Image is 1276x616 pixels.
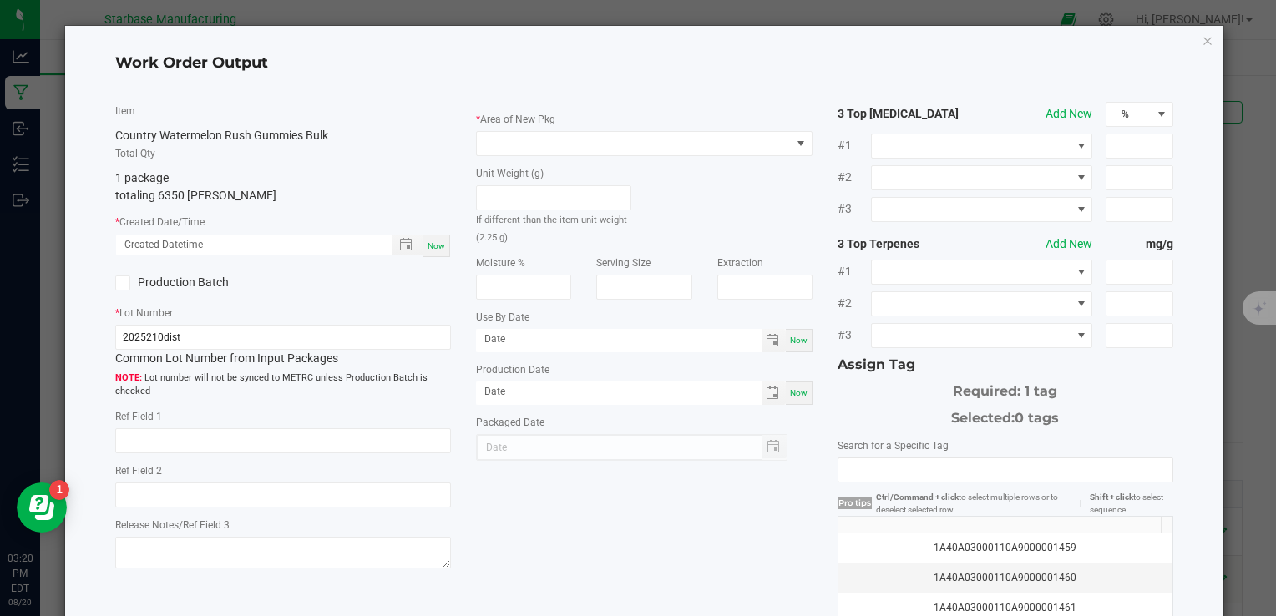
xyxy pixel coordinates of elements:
label: Item [115,104,135,119]
span: #3 [838,200,871,218]
label: Production Batch [115,274,271,291]
span: #3 [838,326,871,344]
span: to select multiple rows or to deselect selected row [876,492,1058,514]
span: Pro tips [838,497,872,509]
h4: Work Order Output [115,53,1173,74]
strong: mg/g [1106,235,1172,253]
input: Created Datetime [116,235,373,255]
span: #1 [838,137,871,154]
div: 1A40A03000110A9000001461 [848,600,1162,616]
label: Serving Size [596,255,651,270]
iframe: Resource center unread badge [49,480,69,500]
label: Created Date/Time [119,215,205,230]
span: NO DATA FOUND [871,260,1093,285]
span: #2 [838,169,871,186]
div: Country Watermelon Rush Gummies Bulk [115,127,451,144]
button: Add New [1046,105,1092,123]
span: Toggle calendar [762,329,786,352]
label: Use By Date [476,310,529,325]
label: Production Date [476,362,549,377]
label: Total Qty [115,146,155,161]
label: Lot Number [119,305,173,321]
label: Moisture % [476,255,525,270]
strong: 3 Top Terpenes [838,235,972,253]
span: | [1071,497,1090,509]
div: Required: 1 tag [838,375,1173,401]
label: Unit Weight (g) [476,166,544,181]
span: to select sequence [1090,492,1163,514]
label: Extraction [717,255,763,270]
div: 1A40A03000110A9000001459 [848,540,1162,556]
small: If different than the item unit weight (2.25 g) [476,215,627,243]
div: Common Lot Number from Input Packages [115,325,451,367]
span: Now [428,241,445,250]
label: Packaged Date [476,415,544,430]
span: 0 tags [1015,410,1059,426]
span: #1 [838,263,871,280]
button: Add New [1046,235,1092,253]
span: Toggle popup [392,235,424,255]
span: Now [790,336,808,345]
div: 1A40A03000110A9000001460 [848,570,1162,586]
input: Date [476,381,761,402]
span: NO DATA FOUND [871,134,1093,159]
p: totaling 6350 [PERSON_NAME] [115,187,451,204]
span: NO DATA FOUND [871,165,1093,190]
input: NO DATA FOUND [838,458,1172,482]
span: NO DATA FOUND [871,323,1093,348]
label: Area of New Pkg [480,112,555,127]
span: Toggle calendar [762,381,786,405]
span: 1 package [115,171,169,184]
label: Ref Field 1 [115,409,162,424]
span: Lot number will not be synced to METRC unless Production Batch is checked [115,371,451,399]
div: Selected: [838,401,1173,428]
strong: 3 Top [MEDICAL_DATA] [838,105,972,123]
span: Now [790,388,808,397]
strong: Ctrl/Command + click [876,492,959,502]
iframe: Resource center [17,482,67,533]
label: Release Notes/Ref Field 3 [115,518,230,533]
strong: Shift + click [1090,492,1133,502]
span: % [1106,103,1151,126]
span: #2 [838,295,871,312]
input: Date [476,329,761,350]
label: Search for a Specific Tag [838,438,949,453]
div: Assign Tag [838,355,1173,375]
span: NO DATA FOUND [871,291,1093,316]
label: Ref Field 2 [115,463,162,478]
span: NO DATA FOUND [871,197,1093,222]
